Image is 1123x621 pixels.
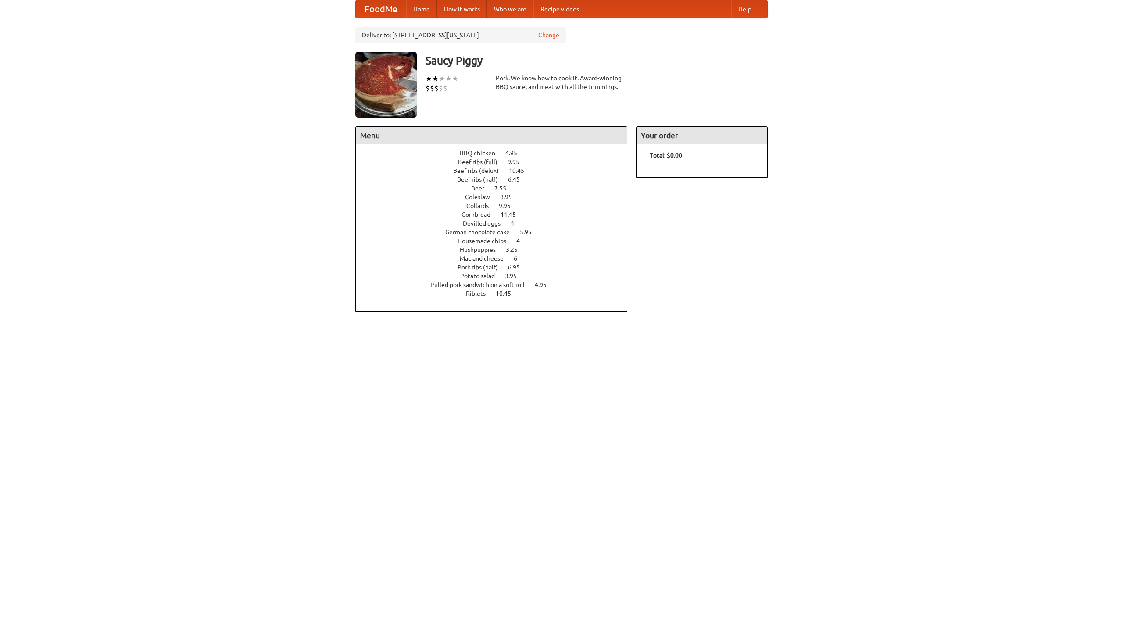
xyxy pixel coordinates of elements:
span: 6.45 [508,176,529,183]
a: Pork ribs (half) 6.95 [458,264,536,271]
span: 6 [514,255,526,262]
span: Beef ribs (half) [457,176,507,183]
a: FoodMe [356,0,406,18]
span: 10.45 [496,290,520,297]
span: Housemade chips [458,237,515,244]
a: Beef ribs (full) 9.95 [458,158,536,165]
span: 7.55 [494,185,515,192]
span: Hushpuppies [460,246,504,253]
li: $ [443,83,447,93]
a: Riblets 10.45 [466,290,527,297]
span: Beef ribs (full) [458,158,506,165]
a: Beer 7.55 [471,185,522,192]
a: Change [538,31,559,39]
span: Pork ribs (half) [458,264,507,271]
a: Mac and cheese 6 [460,255,533,262]
a: German chocolate cake 5.95 [445,229,548,236]
h4: Menu [356,127,627,144]
a: Help [731,0,758,18]
a: Coleslaw 8.95 [465,194,528,201]
div: Pork. We know how to cook it. Award-winning BBQ sauce, and meat with all the trimmings. [496,74,627,91]
span: 4 [511,220,523,227]
a: Beef ribs (delux) 10.45 [453,167,540,174]
span: Beer [471,185,493,192]
span: 8.95 [500,194,521,201]
li: ★ [445,74,452,83]
span: BBQ chicken [460,150,504,157]
a: Collards 9.95 [466,202,527,209]
li: ★ [439,74,445,83]
span: 3.25 [506,246,526,253]
a: How it works [437,0,487,18]
span: Beef ribs (delux) [453,167,508,174]
span: 10.45 [509,167,533,174]
a: Hushpuppies 3.25 [460,246,534,253]
span: 6.95 [508,264,529,271]
span: Devilled eggs [463,220,509,227]
a: Potato salad 3.95 [460,273,533,280]
a: Recipe videos [533,0,586,18]
li: ★ [432,74,439,83]
a: BBQ chicken 4.95 [460,150,533,157]
li: $ [426,83,430,93]
span: 3.95 [505,273,526,280]
li: $ [434,83,439,93]
a: Home [406,0,437,18]
span: 4.95 [505,150,526,157]
span: Coleslaw [465,194,499,201]
span: Riblets [466,290,494,297]
span: 9.95 [508,158,528,165]
span: Potato salad [460,273,504,280]
div: Deliver to: [STREET_ADDRESS][US_STATE] [355,27,566,43]
h4: Your order [637,127,767,144]
li: $ [430,83,434,93]
span: German chocolate cake [445,229,519,236]
b: Total: $0.00 [650,152,682,159]
a: Beef ribs (half) 6.45 [457,176,536,183]
li: $ [439,83,443,93]
li: ★ [452,74,458,83]
span: 5.95 [520,229,540,236]
li: ★ [426,74,432,83]
a: Devilled eggs 4 [463,220,530,227]
span: Cornbread [461,211,499,218]
span: 4.95 [535,281,555,288]
h3: Saucy Piggy [426,52,768,69]
a: Who we are [487,0,533,18]
span: 4 [516,237,529,244]
span: 11.45 [501,211,525,218]
span: 9.95 [499,202,519,209]
span: Pulled pork sandwich on a soft roll [430,281,533,288]
img: angular.jpg [355,52,417,118]
span: Mac and cheese [460,255,512,262]
a: Pulled pork sandwich on a soft roll 4.95 [430,281,563,288]
a: Housemade chips 4 [458,237,536,244]
a: Cornbread 11.45 [461,211,532,218]
span: Collards [466,202,497,209]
